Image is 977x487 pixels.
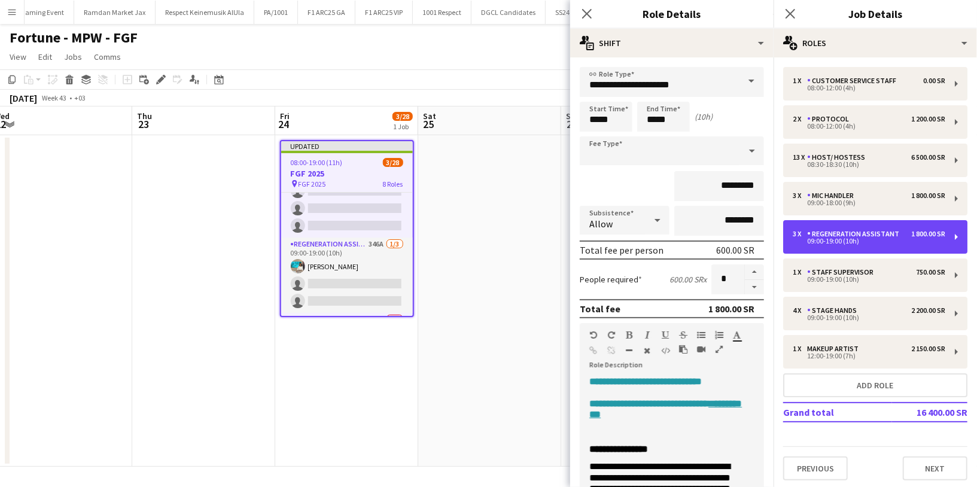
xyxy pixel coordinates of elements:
button: Previous [783,456,848,480]
button: Ramdan Market Jax [74,1,156,24]
button: Add role [783,373,967,397]
span: 24 [278,117,290,131]
div: Host/ Hostess [807,153,870,162]
div: 09:00-19:00 (10h) [793,315,945,321]
button: F1 ARC25 VIP [355,1,413,24]
a: Jobs [59,49,87,65]
button: Fullscreen [715,345,723,354]
div: 1 200.00 SR [911,115,945,123]
button: PA/1001 [254,1,298,24]
app-job-card: Updated08:00-19:00 (11h)3/28FGF 2025 FGF 20258 Roles Mic Handler217A0/309:00-18:00 (9h) Regenerat... [280,140,414,317]
label: People required [580,274,642,285]
button: Horizontal Line [625,346,634,355]
div: Mic Handler [807,191,859,200]
button: Insert video [697,345,705,354]
div: 1 800.00 SR [708,303,754,315]
div: 08:30-18:30 (10h) [793,162,945,168]
div: 1 800.00 SR [911,230,945,238]
a: Comms [89,49,126,65]
span: 8 Roles [383,179,403,188]
span: Sat [423,111,436,121]
button: Underline [661,330,669,340]
app-card-role: Regeneration Assistant346A1/309:00-19:00 (10h)[PERSON_NAME] [281,238,413,313]
div: Customer Service Staff [807,77,901,85]
div: 600.00 SR x [669,274,707,285]
div: Makeup Artist [807,345,863,353]
div: Total fee per person [580,244,663,256]
td: Grand total [783,403,892,422]
span: 25 [421,117,436,131]
span: Comms [94,51,121,62]
button: Italic [643,330,652,340]
a: Edit [34,49,57,65]
button: Increase [745,264,764,280]
div: 1 x [793,268,807,276]
span: 3/28 [383,158,403,167]
div: Staff Supervisor [807,268,878,276]
span: 23 [135,117,152,131]
div: [DATE] [10,92,37,104]
div: Roles [774,29,977,57]
span: 26 [564,117,580,131]
span: FGF 2025 [299,179,326,188]
button: Unordered List [697,330,705,340]
span: Fri [280,111,290,121]
button: Ordered List [715,330,723,340]
div: 2 x [793,115,807,123]
div: 3 x [793,191,807,200]
div: 08:00-12:00 (4h) [793,123,945,129]
div: 0.00 SR [923,77,945,85]
div: 13 x [793,153,807,162]
div: 09:00-18:00 (9h) [793,200,945,206]
div: 1 800.00 SR [911,191,945,200]
div: +03 [74,93,86,102]
td: 16 400.00 SR [892,403,967,422]
div: 6 500.00 SR [911,153,945,162]
div: 09:00-19:00 (10h) [793,238,945,244]
div: 1 x [793,345,807,353]
button: Strikethrough [679,330,687,340]
div: 09:00-19:00 (10h) [793,276,945,282]
button: Clear Formatting [643,346,652,355]
span: Jobs [64,51,82,62]
button: Bold [625,330,634,340]
button: Redo [607,330,616,340]
span: View [10,51,26,62]
app-card-role: Staff Supervisor39A0/1 [281,313,413,354]
div: 2 200.00 SR [911,306,945,315]
button: Paste as plain text [679,345,687,354]
button: SS24 - Respect [546,1,608,24]
button: Next [903,456,967,480]
div: 3 x [793,230,807,238]
div: 600.00 SR [716,244,754,256]
div: 1 x [793,77,807,85]
div: Stage Hands [807,306,862,315]
div: Shift [570,29,774,57]
span: 3/28 [392,112,413,121]
h3: Job Details [774,6,977,22]
span: 08:00-19:00 (11h) [291,158,343,167]
button: Decrease [745,280,764,295]
button: Text Color [733,330,741,340]
div: 08:00-12:00 (4h) [793,85,945,91]
span: Edit [38,51,52,62]
a: View [5,49,31,65]
div: (10h) [695,111,713,122]
div: 2 150.00 SR [911,345,945,353]
h1: Fortune - MPW - FGF [10,29,138,47]
h3: Role Details [570,6,774,22]
div: Total fee [580,303,620,315]
button: DGCL Candidates [471,1,546,24]
div: 12:00-19:00 (7h) [793,353,945,359]
div: 1 Job [393,122,412,131]
span: Sun [566,111,580,121]
div: Protocol [807,115,854,123]
h3: FGF 2025 [281,168,413,179]
span: Thu [137,111,152,121]
button: Undo [589,330,598,340]
span: Week 43 [39,93,69,102]
div: 4 x [793,306,807,315]
button: 1001 Respect [413,1,471,24]
button: F1 ARC25 GA [298,1,355,24]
